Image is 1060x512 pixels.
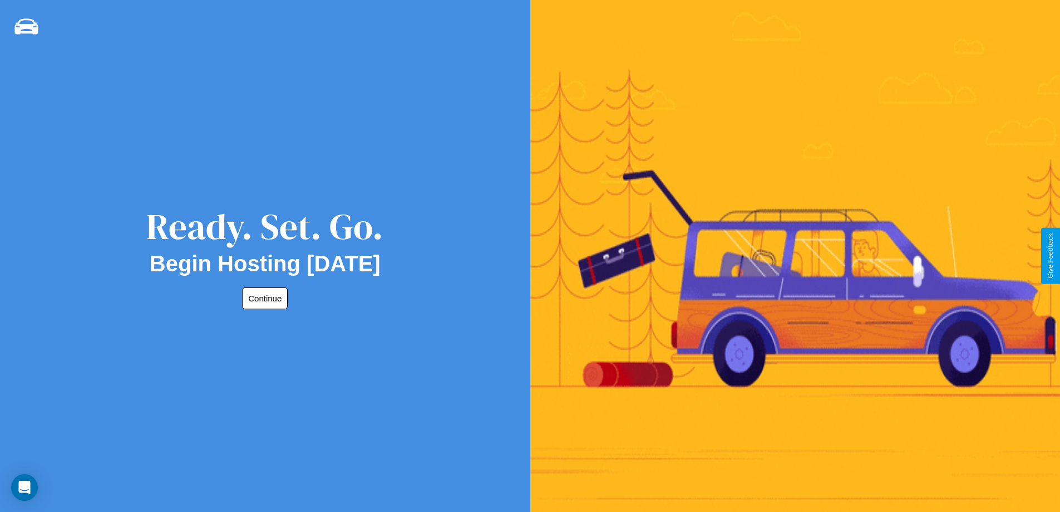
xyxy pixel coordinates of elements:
[11,474,38,501] div: Open Intercom Messenger
[242,287,288,309] button: Continue
[1047,233,1054,279] div: Give Feedback
[150,251,381,276] h2: Begin Hosting [DATE]
[146,202,383,251] div: Ready. Set. Go.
